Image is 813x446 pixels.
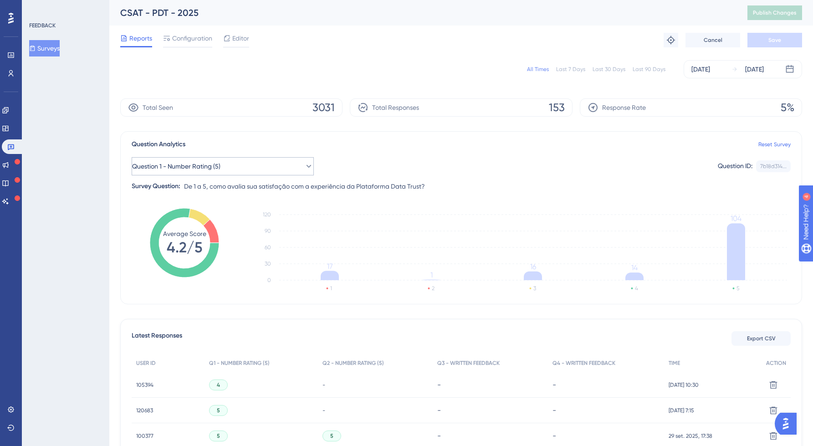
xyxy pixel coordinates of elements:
span: - [322,381,325,389]
span: 120683 [136,407,153,414]
button: Publish Changes [747,5,802,20]
div: - [552,431,660,440]
text: 3 [533,285,536,292]
span: Configuration [172,33,212,44]
span: De 1 a 5, como avalia sua satisfação com a experiência da Plataforma Data Trust? [184,181,425,192]
span: Latest Responses [132,330,182,347]
div: - [552,380,660,389]
tspan: 104 [731,214,741,223]
span: Need Help? [21,2,57,13]
span: Editor [232,33,249,44]
div: Survey Question: [132,181,180,192]
tspan: 30 [265,261,271,267]
span: Response Rate [602,102,646,113]
div: [DATE] [745,64,764,75]
iframe: UserGuiding AI Assistant Launcher [775,410,802,437]
span: USER ID [136,359,156,367]
div: - [437,380,544,389]
span: Save [768,36,781,44]
span: Question 1 - Number Rating (5) [132,161,220,172]
tspan: 16 [530,262,536,271]
button: Save [747,33,802,47]
span: Q1 - NUMBER RATING (5) [209,359,270,367]
div: - [437,406,544,415]
div: - [437,431,544,440]
button: Cancel [685,33,740,47]
span: TIME [669,359,680,367]
span: Publish Changes [753,9,797,16]
span: Reports [129,33,152,44]
tspan: Average Score [163,230,206,237]
span: Cancel [704,36,722,44]
span: 5% [781,100,794,115]
tspan: 4.2/5 [167,239,202,256]
tspan: 0 [267,277,271,283]
button: Question 1 - Number Rating (5) [132,157,314,175]
span: Question Analytics [132,139,185,150]
button: Surveys [29,40,60,56]
div: All Times [527,66,549,73]
span: Q2 - NUMBER RATING (5) [322,359,384,367]
div: Last 7 Days [556,66,585,73]
div: - [552,406,660,415]
div: 4 [63,5,66,12]
span: 153 [549,100,565,115]
div: Last 90 Days [633,66,665,73]
tspan: 90 [265,228,271,234]
div: 7b18d314... [760,163,787,170]
span: Total Responses [372,102,419,113]
span: Q3 - WRITTEN FEEDBACK [437,359,500,367]
tspan: 14 [631,263,638,272]
span: Q4 - WRITTEN FEEDBACK [552,359,615,367]
tspan: 1 [430,271,433,279]
span: [DATE] 10:30 [669,381,699,389]
div: Last 30 Days [593,66,625,73]
span: 3031 [312,100,335,115]
div: Question ID: [718,160,752,172]
text: 1 [330,285,332,292]
span: 5 [330,432,333,440]
text: 5 [736,285,739,292]
a: Reset Survey [758,141,791,148]
span: 4 [217,381,220,389]
div: FEEDBACK [29,22,56,29]
tspan: 60 [265,244,271,251]
span: Total Seen [143,102,173,113]
button: Export CSV [731,331,791,346]
span: 5 [217,432,220,440]
span: [DATE] 7:15 [669,407,694,414]
span: 100377 [136,432,153,440]
span: 29 set. 2025, 17:38 [669,432,712,440]
span: Export CSV [747,335,776,342]
span: - [322,407,325,414]
text: 4 [635,285,638,292]
span: ACTION [766,359,786,367]
span: 5 [217,407,220,414]
text: 2 [432,285,435,292]
tspan: 120 [263,211,271,218]
div: CSAT - PDT - 2025 [120,6,725,19]
tspan: 17 [327,262,333,271]
span: 105394 [136,381,153,389]
div: [DATE] [691,64,710,75]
